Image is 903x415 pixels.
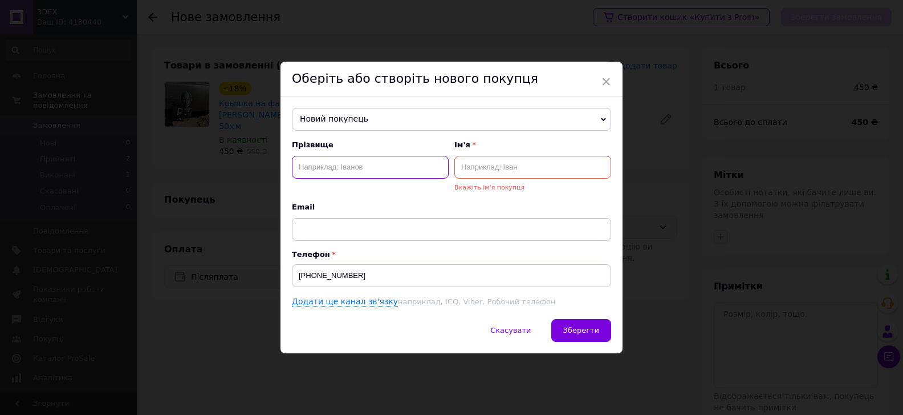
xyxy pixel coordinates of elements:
span: Вкажіть ім'я покупця [454,184,524,191]
span: Зберегти [563,326,599,335]
p: Телефон [292,250,611,259]
a: Додати ще канал зв'язку [292,297,398,307]
input: Наприклад: Іван [454,156,611,179]
span: Прізвище [292,140,449,150]
span: Скасувати [490,326,531,335]
input: +38 096 0000000 [292,264,611,287]
span: Ім'я [454,140,611,150]
span: наприклад, ICQ, Viber, Робочий телефон [398,297,555,306]
div: Оберіть або створіть нового покупця [280,62,623,96]
button: Зберегти [551,319,611,342]
span: Email [292,202,611,212]
button: Скасувати [478,319,543,342]
input: Наприклад: Іванов [292,156,449,179]
span: Новий покупець [292,108,611,131]
span: × [601,72,611,91]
